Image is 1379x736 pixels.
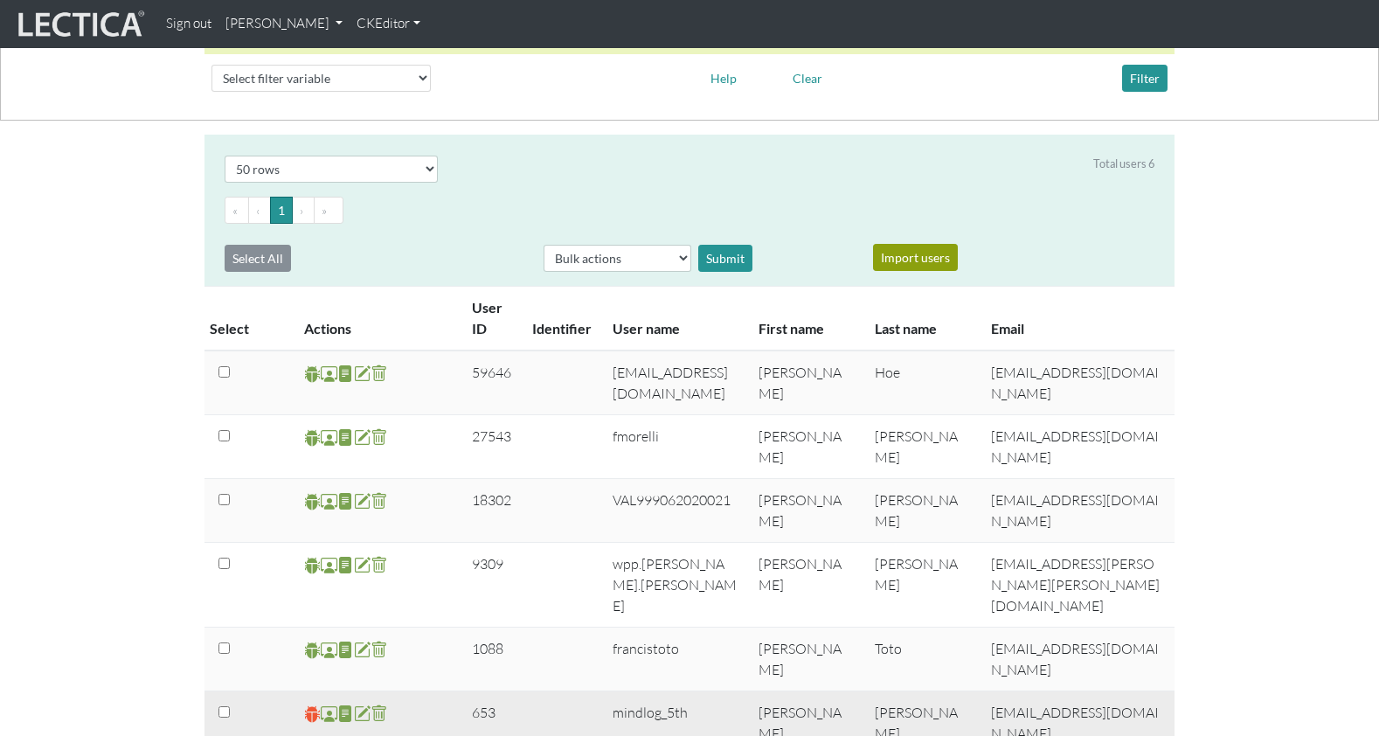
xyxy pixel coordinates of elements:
span: delete [371,555,387,575]
span: reports [337,704,354,724]
td: 27543 [461,414,522,478]
th: First name [748,286,864,351]
span: account update [354,364,371,384]
td: 18302 [461,478,522,542]
a: CKEditor [350,7,427,41]
th: User name [602,286,748,351]
td: francistoto [602,627,748,691]
td: [PERSON_NAME] [864,478,981,542]
td: [PERSON_NAME] [748,627,864,691]
ul: Pagination [225,197,1154,224]
th: Actions [294,286,461,351]
th: Last name [864,286,981,351]
td: [EMAIL_ADDRESS][DOMAIN_NAME] [981,627,1175,691]
img: lecticalive [14,8,145,41]
span: account update [354,491,371,511]
span: reports [337,491,354,511]
span: delete [371,364,387,384]
span: account update [354,640,371,660]
span: account update [354,427,371,448]
td: [EMAIL_ADDRESS][PERSON_NAME][PERSON_NAME][DOMAIN_NAME] [981,542,1175,627]
td: fmorelli [602,414,748,478]
span: account update [354,704,371,724]
span: account update [354,555,371,575]
td: [PERSON_NAME] [864,542,981,627]
th: Email [981,286,1175,351]
th: User ID [461,286,522,351]
span: reports [337,427,354,448]
span: reports [337,364,354,384]
span: Staff [321,640,337,660]
span: reports [337,555,354,575]
td: [PERSON_NAME] [748,351,864,415]
span: reports [337,640,354,660]
span: Staff [321,704,337,724]
span: delete [371,640,387,660]
td: [EMAIL_ADDRESS][DOMAIN_NAME] [981,414,1175,478]
th: Identifier [522,286,602,351]
button: Select All [225,245,291,272]
td: wpp.[PERSON_NAME].[PERSON_NAME] [602,542,748,627]
div: Submit [698,245,752,272]
span: delete [371,491,387,511]
span: delete [371,704,387,724]
td: [PERSON_NAME] [864,414,981,478]
span: delete [371,427,387,448]
button: Help [703,65,745,92]
a: [PERSON_NAME] [218,7,350,41]
button: Clear [785,65,830,92]
a: Help [703,67,745,84]
span: Staff [321,427,337,448]
a: Sign out [159,7,218,41]
td: 9309 [461,542,522,627]
td: [PERSON_NAME] [748,414,864,478]
span: Staff [321,491,337,511]
button: Import users [873,244,958,271]
th: Select [204,286,294,351]
td: 1088 [461,627,522,691]
div: Total users 6 [1093,156,1154,172]
td: Toto [864,627,981,691]
td: Hoe [864,351,981,415]
button: Filter [1122,65,1168,92]
span: Staff [321,364,337,384]
td: VAL999062020021 [602,478,748,542]
td: 59646 [461,351,522,415]
button: Go to page 1 [270,197,293,224]
td: [EMAIL_ADDRESS][DOMAIN_NAME] [981,478,1175,542]
span: Staff [321,555,337,575]
td: [EMAIL_ADDRESS][DOMAIN_NAME] [981,351,1175,415]
td: [PERSON_NAME] [748,542,864,627]
td: [PERSON_NAME] [748,478,864,542]
td: [EMAIL_ADDRESS][DOMAIN_NAME] [602,351,748,415]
